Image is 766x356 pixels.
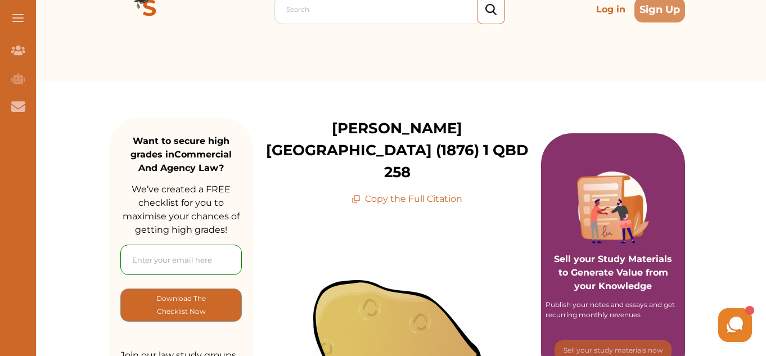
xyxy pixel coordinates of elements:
[253,118,541,183] p: [PERSON_NAME][GEOGRAPHIC_DATA] (1876) 1 QBD 258
[485,4,497,16] img: search_icon
[120,289,242,322] button: [object Object]
[123,184,240,235] span: We’ve created a FREE checklist for you to maximise your chances of getting high grades!
[120,245,242,275] input: Enter your email here
[130,136,232,173] strong: Want to secure high grades in Commercial And Agency Law ?
[546,300,681,320] div: Publish your notes and essays and get recurring monthly revenues
[496,305,755,345] iframe: HelpCrunch
[352,192,462,206] p: Copy the Full Citation
[577,172,649,244] img: Purple card image
[143,292,219,318] p: Download The Checklist Now
[564,345,663,355] p: Sell your study materials now
[552,221,674,293] p: Sell your Study Materials to Generate Value from your Knowledge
